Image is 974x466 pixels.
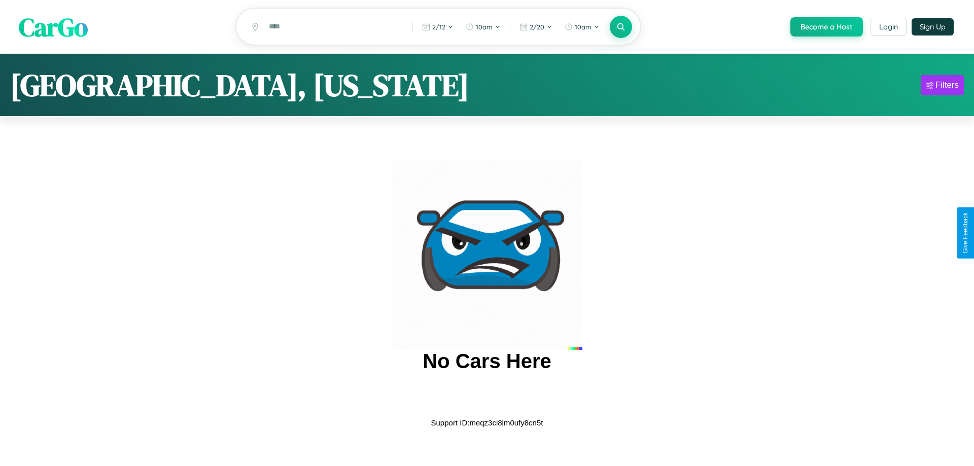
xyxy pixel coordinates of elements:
button: 10am [560,19,605,35]
button: 2/20 [514,19,558,35]
button: Become a Host [790,17,863,37]
h1: [GEOGRAPHIC_DATA], [US_STATE] [10,64,469,106]
img: car [392,159,582,350]
button: 2/12 [417,19,459,35]
span: 10am [476,23,493,31]
div: Filters [935,80,959,90]
button: Login [871,18,907,36]
h2: No Cars Here [423,350,551,373]
p: Support ID: meqz3ci8lm0ufy8cn5t [431,416,543,429]
button: Filters [921,75,964,95]
button: 10am [461,19,506,35]
span: 2 / 12 [432,23,445,31]
span: 10am [575,23,592,31]
span: 2 / 20 [530,23,544,31]
button: Sign Up [912,18,954,35]
div: Give Feedback [962,212,969,254]
span: CarGo [19,9,88,44]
